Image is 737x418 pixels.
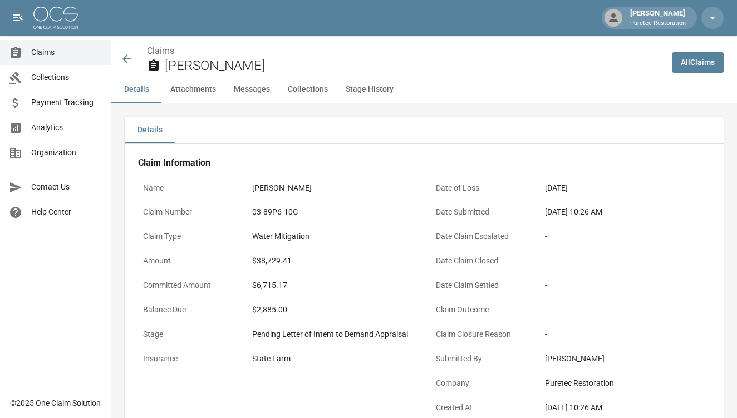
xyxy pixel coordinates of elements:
p: Puretec Restoration [630,19,686,28]
div: [PERSON_NAME] [545,353,705,365]
p: Claim Type [138,226,238,247]
h2: [PERSON_NAME] [165,58,663,74]
div: details tabs [125,117,724,143]
nav: breadcrumb [147,44,663,58]
div: Water Mitigation [252,231,412,242]
p: Insurance [138,348,238,370]
p: Claim Closure Reason [431,324,531,345]
div: Pending Letter of Intent to Demand Appraisal [252,329,412,340]
div: - [545,231,705,242]
div: [PERSON_NAME] [252,182,412,194]
button: Attachments [161,76,225,103]
span: Payment Tracking [31,97,102,108]
div: [DATE] [545,182,705,194]
div: - [545,280,705,291]
div: 03-89P6-10G [252,206,412,218]
div: - [545,255,705,267]
span: Claims [31,47,102,58]
button: Messages [225,76,279,103]
p: Date Claim Escalated [431,226,531,247]
div: [DATE] 10:26 AM [545,402,705,414]
p: Submitted By [431,348,531,370]
div: Puretec Restoration [545,377,705,389]
h4: Claim Information [138,157,710,168]
p: Claim Outcome [431,299,531,321]
p: Balance Due [138,299,238,321]
p: Stage [138,324,238,345]
p: Date Submitted [431,201,531,223]
div: $6,715.17 [252,280,412,291]
div: [PERSON_NAME] [626,8,690,28]
button: open drawer [7,7,29,29]
div: $38,729.41 [252,255,412,267]
div: State Farm [252,353,412,365]
p: Claim Number [138,201,238,223]
p: Date of Loss [431,177,531,199]
span: Organization [31,147,102,158]
div: $2,885.00 [252,304,412,316]
div: - [545,329,705,340]
p: Committed Amount [138,275,238,296]
p: Date Claim Closed [431,250,531,272]
div: - [545,304,705,316]
div: anchor tabs [111,76,737,103]
button: Details [125,117,175,143]
button: Collections [279,76,337,103]
span: Analytics [31,122,102,133]
p: Date Claim Settled [431,275,531,296]
span: Contact Us [31,181,102,193]
div: © 2025 One Claim Solution [10,397,101,409]
a: AllClaims [672,52,724,73]
div: [DATE] 10:26 AM [545,206,705,218]
img: ocs-logo-white-transparent.png [33,7,78,29]
span: Help Center [31,206,102,218]
p: Name [138,177,238,199]
button: Details [111,76,161,103]
span: Collections [31,72,102,83]
p: Amount [138,250,238,272]
p: Company [431,372,531,394]
button: Stage History [337,76,402,103]
a: Claims [147,46,174,56]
